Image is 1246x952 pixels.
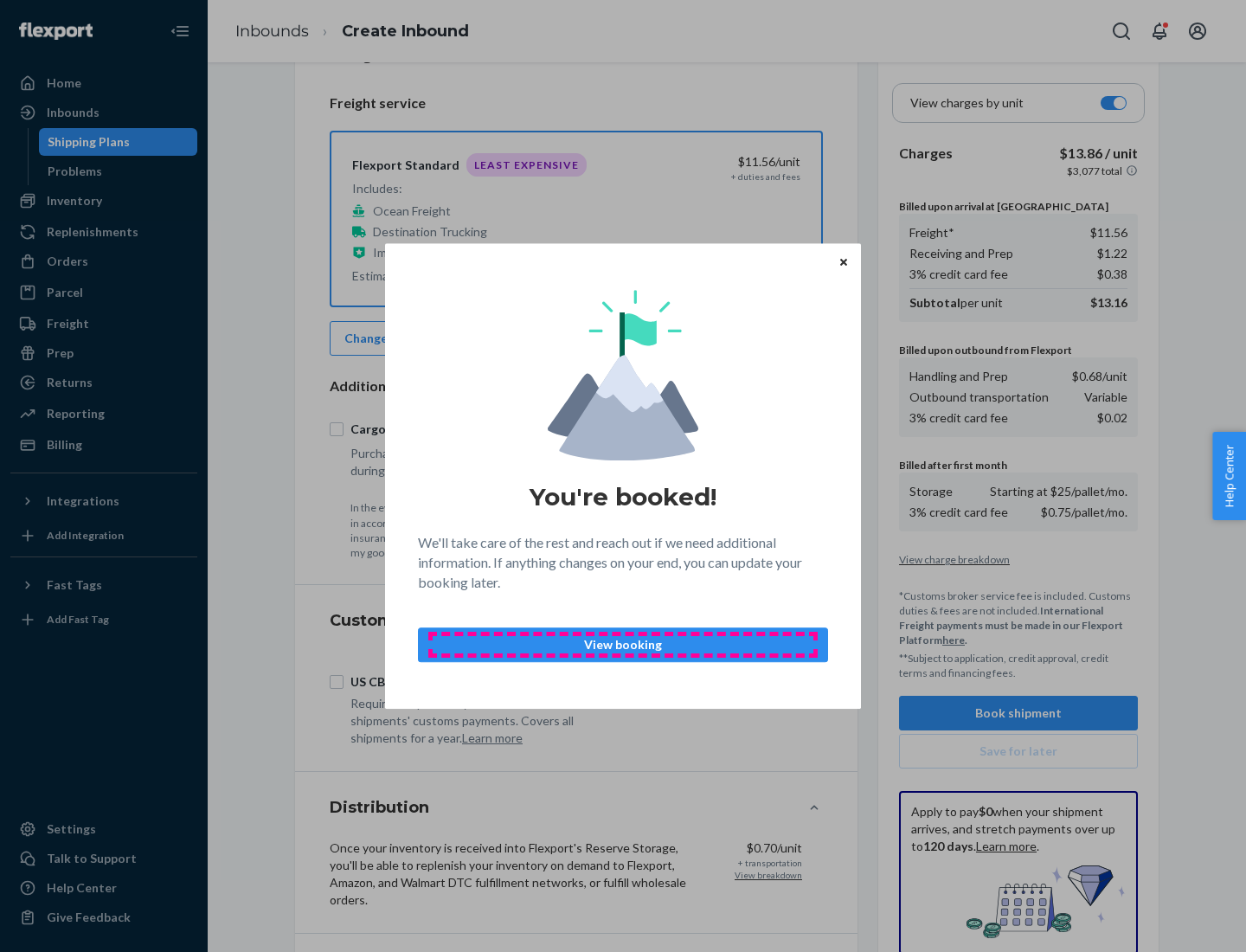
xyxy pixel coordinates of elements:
button: View booking [418,627,828,662]
h1: You're booked! [530,481,716,512]
p: View booking [433,636,813,653]
p: We'll take care of the rest and reach out if we need additional information. If anything changes ... [418,533,828,593]
img: svg+xml,%3Csvg%20viewBox%3D%220%200%20174%20197%22%20fill%3D%22none%22%20xmlns%3D%22http%3A%2F%2F... [548,290,698,460]
button: Close [835,252,852,271]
